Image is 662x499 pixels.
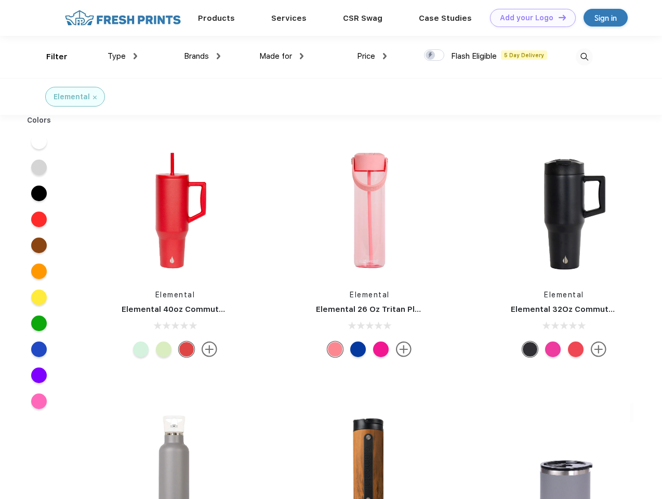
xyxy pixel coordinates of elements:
[350,291,390,299] a: Elemental
[217,53,220,59] img: dropdown.png
[383,53,387,59] img: dropdown.png
[343,14,382,23] a: CSR Swag
[591,342,606,357] img: more.svg
[156,342,171,357] div: Key Lime
[373,342,389,357] div: Hot pink
[300,141,439,279] img: func=resize&h=266
[133,342,149,357] div: Aurora Glow
[501,50,547,60] span: 5 Day Delivery
[559,15,566,20] img: DT
[544,291,584,299] a: Elemental
[594,12,617,24] div: Sign in
[396,342,412,357] img: more.svg
[568,342,584,357] div: Red
[106,141,244,279] img: func=resize&h=266
[511,305,652,314] a: Elemental 32Oz Commuter Tumbler
[300,53,303,59] img: dropdown.png
[134,53,137,59] img: dropdown.png
[259,51,292,61] span: Made for
[545,342,561,357] div: Hot Pink
[184,51,209,61] span: Brands
[122,305,262,314] a: Elemental 40oz Commuter Tumbler
[54,91,90,102] div: Elemental
[522,342,538,357] div: Black
[202,342,217,357] img: more.svg
[495,141,633,279] img: func=resize&h=266
[271,14,307,23] a: Services
[93,96,97,99] img: filter_cancel.svg
[62,9,184,27] img: fo%20logo%202.webp
[179,342,194,357] div: Red
[350,342,366,357] div: Aqua Waves
[155,291,195,299] a: Elemental
[316,305,488,314] a: Elemental 26 Oz Tritan Plastic Water Bottle
[576,48,593,65] img: desktop_search.svg
[108,51,126,61] span: Type
[584,9,628,27] a: Sign in
[46,51,68,63] div: Filter
[19,115,59,126] div: Colors
[198,14,235,23] a: Products
[500,14,553,22] div: Add your Logo
[451,51,497,61] span: Flash Eligible
[327,342,343,357] div: Rose
[357,51,375,61] span: Price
